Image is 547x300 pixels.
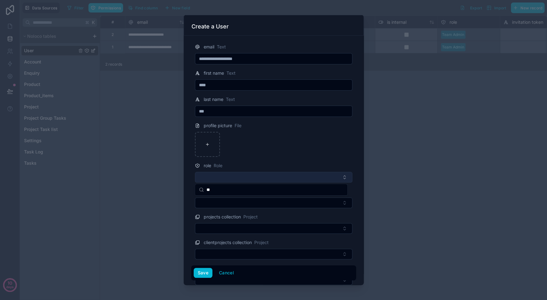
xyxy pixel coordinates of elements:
span: email [204,44,214,50]
span: Text [226,70,236,76]
span: File [235,122,241,129]
h3: Create a User [191,23,229,30]
span: profile picture [204,122,232,129]
span: first name [204,70,224,76]
span: last name [204,96,223,102]
span: clientprojects collection [204,239,252,246]
span: Project [243,214,258,220]
button: Select Button [195,197,352,208]
span: Project [254,239,269,246]
button: Select Button [195,223,352,234]
button: Select Button [195,249,352,259]
button: Cancel [215,268,238,278]
span: Role [214,162,222,169]
span: role [204,162,211,169]
button: Select Button [195,172,352,182]
span: Text [217,44,226,50]
span: Text [226,96,235,102]
button: Save [194,268,212,278]
span: projects collection [204,214,241,220]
